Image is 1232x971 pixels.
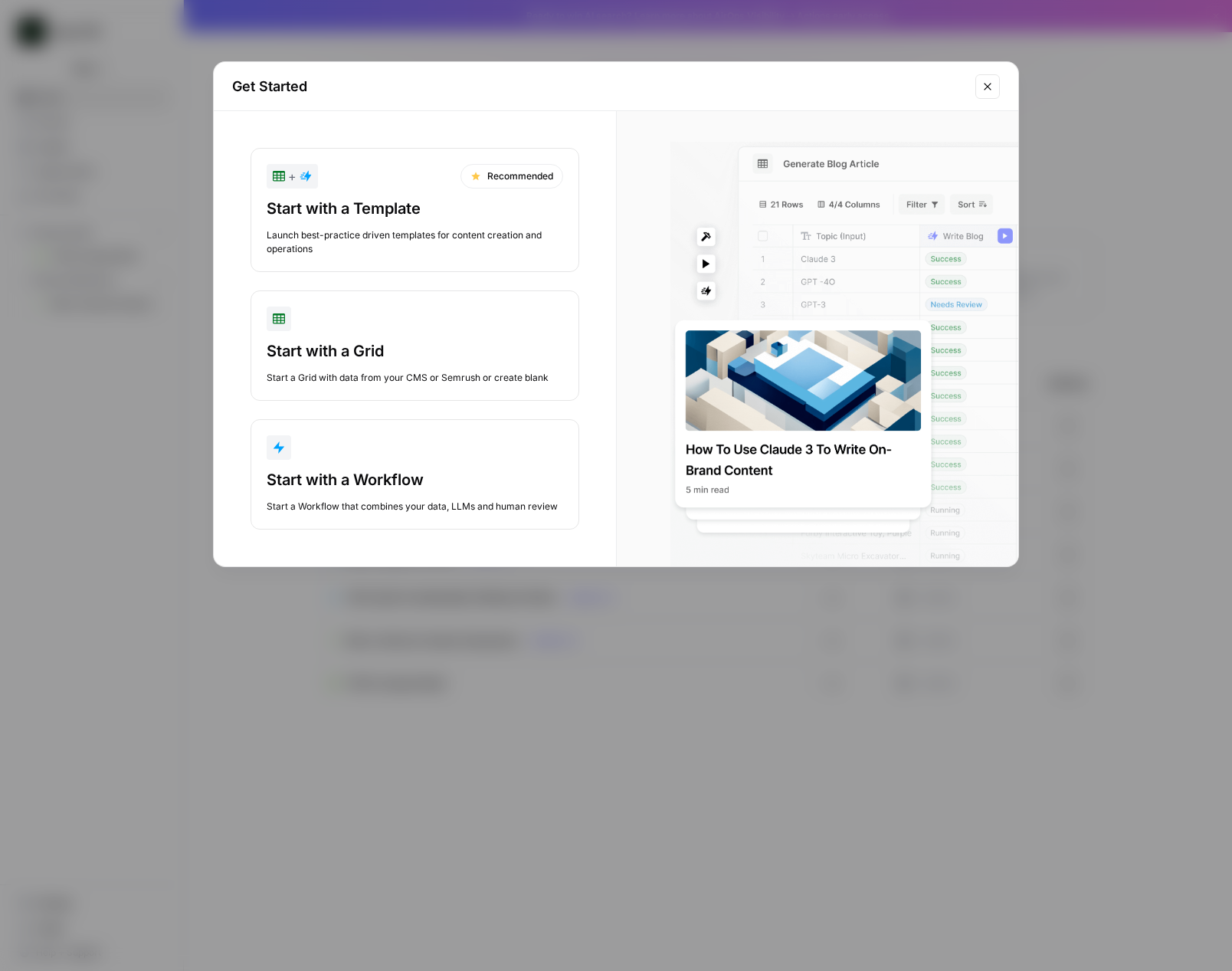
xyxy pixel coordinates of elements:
[267,469,563,490] div: Start with a Workflow
[273,167,312,185] div: +
[267,371,563,385] div: Start a Grid with data from your CMS or Semrush or create blank
[460,164,563,189] div: Recommended
[251,148,579,272] button: +RecommendedStart with a TemplateLaunch best-practice driven templates for content creation and o...
[267,228,563,256] div: Launch best-practice driven templates for content creation and operations
[267,198,563,219] div: Start with a Template
[232,76,966,97] h2: Get Started
[251,290,579,401] button: Start with a GridStart a Grid with data from your CMS or Semrush or create blank
[975,74,1000,99] button: Close modal
[251,419,579,530] button: Start with a WorkflowStart a Workflow that combines your data, LLMs and human review
[267,500,563,513] div: Start a Workflow that combines your data, LLMs and human review
[267,340,563,362] div: Start with a Grid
